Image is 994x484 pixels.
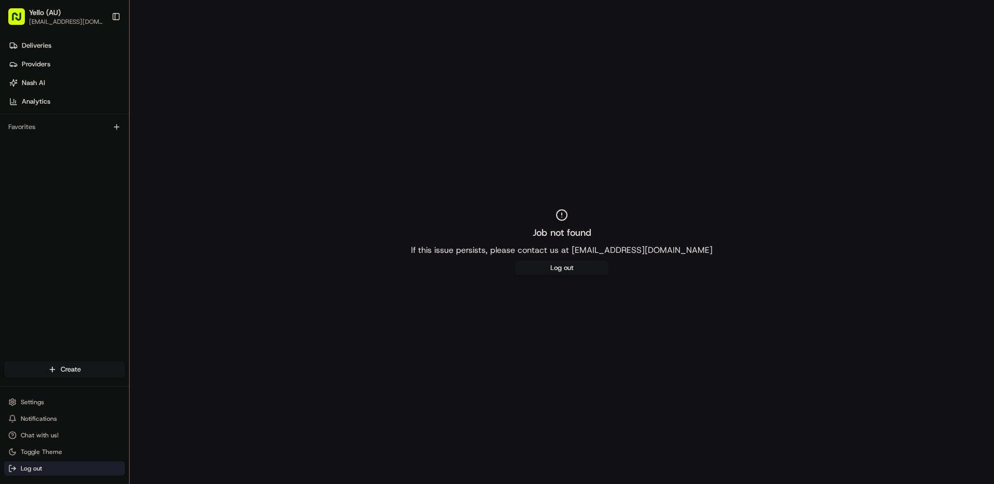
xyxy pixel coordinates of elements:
button: Log out [4,461,125,476]
span: Deliveries [22,41,51,50]
div: Start new chat [35,98,170,109]
button: Start new chat [176,102,189,114]
div: Favorites [4,119,125,135]
div: 📗 [10,150,19,159]
a: Deliveries [4,37,129,54]
p: If this issue persists, please contact us at [EMAIL_ADDRESS][DOMAIN_NAME] [411,244,713,257]
span: Providers [22,60,50,69]
button: Chat with us! [4,428,125,443]
button: Yello (AU) [29,7,61,18]
p: Welcome 👋 [10,41,189,58]
a: Nash AI [4,75,129,91]
span: Notifications [21,415,57,423]
span: Create [61,365,81,374]
span: Log out [21,464,42,473]
h2: Job not found [533,225,591,240]
span: Pylon [103,175,125,182]
button: [EMAIL_ADDRESS][DOMAIN_NAME] [29,18,103,26]
a: Providers [4,56,129,73]
button: Notifications [4,411,125,426]
span: Settings [21,398,44,406]
button: Log out [515,261,608,275]
a: Analytics [4,93,129,110]
button: Create [4,361,125,378]
div: We're available if you need us! [35,109,131,117]
span: Nash AI [22,78,45,88]
a: Powered byPylon [73,174,125,182]
span: Knowledge Base [21,149,79,160]
img: 1736555255976-a54dd68f-1ca7-489b-9aae-adbdc363a1c4 [10,98,29,117]
button: Settings [4,395,125,409]
button: Toggle Theme [4,445,125,459]
div: 💻 [88,150,96,159]
a: 📗Knowledge Base [6,145,83,164]
button: Yello (AU)[EMAIL_ADDRESS][DOMAIN_NAME] [4,4,107,29]
span: Chat with us! [21,431,59,439]
a: 💻API Documentation [83,145,171,164]
span: Toggle Theme [21,448,62,456]
input: Clear [27,67,171,78]
span: Analytics [22,97,50,106]
img: Nash [10,10,31,31]
span: API Documentation [98,149,166,160]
